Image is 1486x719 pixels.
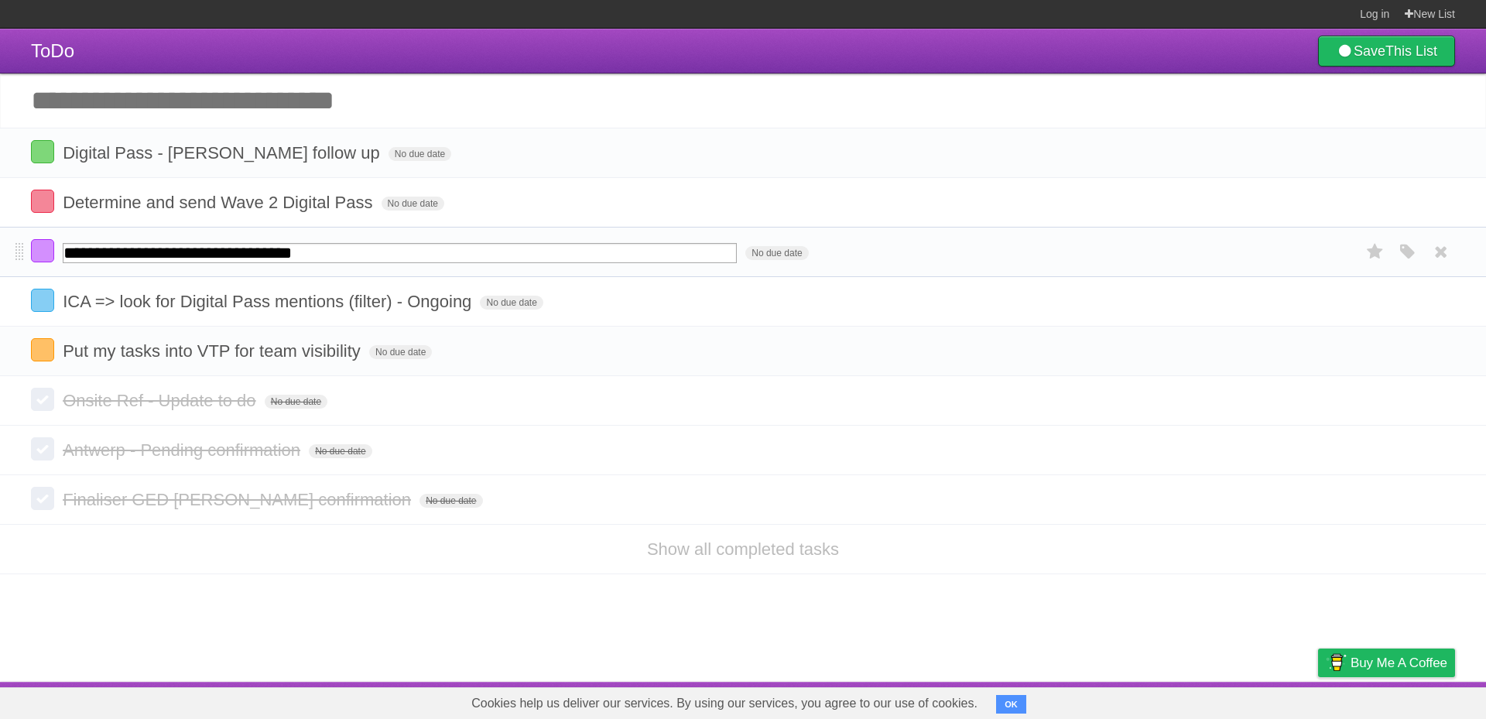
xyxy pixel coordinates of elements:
[31,487,54,510] label: Done
[1298,686,1338,715] a: Privacy
[1361,239,1390,265] label: Star task
[369,345,432,359] span: No due date
[456,688,993,719] span: Cookies help us deliver our services. By using our services, you agree to our use of cookies.
[63,341,365,361] span: Put my tasks into VTP for team visibility
[63,292,475,311] span: ICA => look for Digital Pass mentions (filter) - Ongoing
[996,695,1026,714] button: OK
[1112,686,1145,715] a: About
[63,193,376,212] span: Determine and send Wave 2 Digital Pass
[31,239,54,262] label: Done
[63,440,304,460] span: Antwerp - Pending confirmation
[309,444,371,458] span: No due date
[63,391,259,410] span: Onsite Ref - Update to do
[1245,686,1279,715] a: Terms
[419,494,482,508] span: No due date
[1326,649,1347,676] img: Buy me a coffee
[389,147,451,161] span: No due date
[31,338,54,361] label: Done
[480,296,543,310] span: No due date
[31,289,54,312] label: Done
[63,143,384,163] span: Digital Pass - [PERSON_NAME] follow up
[1385,43,1437,59] b: This List
[265,395,327,409] span: No due date
[31,140,54,163] label: Done
[1318,649,1455,677] a: Buy me a coffee
[31,190,54,213] label: Done
[382,197,444,211] span: No due date
[31,437,54,461] label: Done
[31,388,54,411] label: Done
[647,539,839,559] a: Show all completed tasks
[1358,686,1455,715] a: Suggest a feature
[745,246,808,260] span: No due date
[1351,649,1447,676] span: Buy me a coffee
[1318,36,1455,67] a: SaveThis List
[63,490,415,509] span: Finaliser GED [PERSON_NAME] confirmation
[1163,686,1226,715] a: Developers
[31,40,74,61] span: ToDo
